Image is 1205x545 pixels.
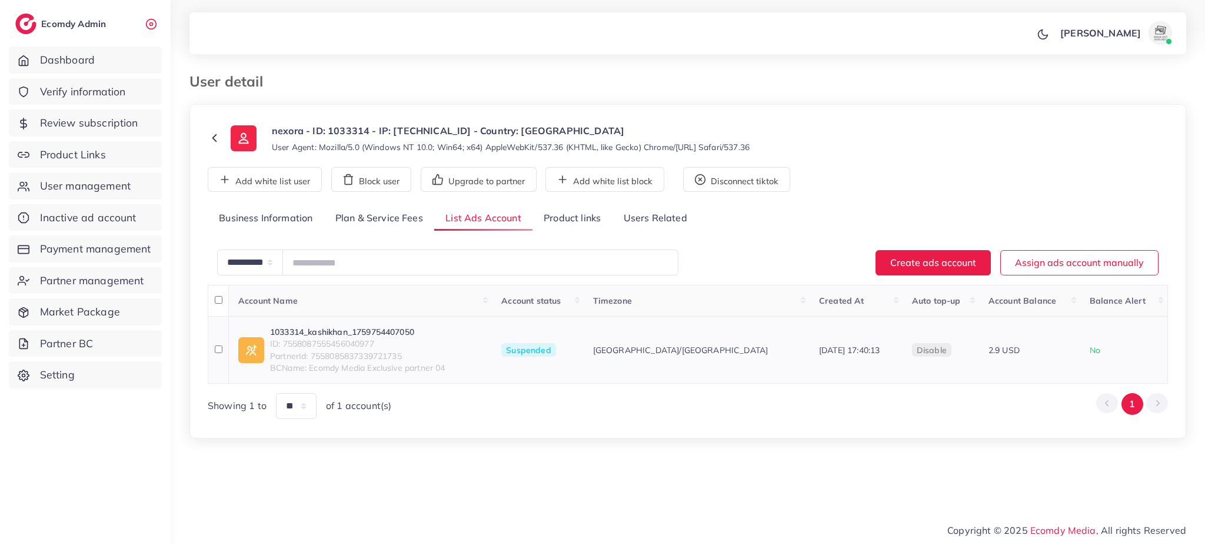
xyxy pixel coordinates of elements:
[40,178,131,194] span: User management
[40,273,144,288] span: Partner management
[1121,393,1143,415] button: Go to page 1
[819,295,864,306] span: Created At
[270,326,445,338] a: 1033314_kashikhan_1759754407050
[1030,524,1096,536] a: Ecomdy Media
[40,304,120,320] span: Market Package
[9,141,162,168] a: Product Links
[1096,523,1186,537] span: , All rights Reserved
[208,399,267,413] span: Showing 1 to
[40,115,138,131] span: Review subscription
[545,167,664,192] button: Add white list block
[9,330,162,357] a: Partner BC
[9,204,162,231] a: Inactive ad account
[189,73,272,90] h3: User detail
[326,399,391,413] span: of 1 account(s)
[876,250,991,275] button: Create ads account
[1060,26,1141,40] p: [PERSON_NAME]
[1149,21,1172,45] img: avatar
[40,210,137,225] span: Inactive ad account
[40,367,75,383] span: Setting
[593,295,632,306] span: Timezone
[9,298,162,325] a: Market Package
[208,206,324,231] a: Business Information
[331,167,411,192] button: Block user
[593,344,768,356] span: [GEOGRAPHIC_DATA]/[GEOGRAPHIC_DATA]
[912,295,961,306] span: Auto top-up
[1000,250,1159,275] button: Assign ads account manually
[9,267,162,294] a: Partner management
[501,343,555,357] span: Suspended
[231,125,257,151] img: ic-user-info.36bf1079.svg
[238,337,264,363] img: ic-ad-info.7fc67b75.svg
[9,109,162,137] a: Review subscription
[41,18,109,29] h2: Ecomdy Admin
[988,295,1056,306] span: Account Balance
[9,361,162,388] a: Setting
[819,345,880,355] span: [DATE] 17:40:13
[272,141,750,153] small: User Agent: Mozilla/5.0 (Windows NT 10.0; Win64; x64) AppleWebKit/537.36 (KHTML, like Gecko) Chro...
[1096,393,1168,415] ul: Pagination
[9,235,162,262] a: Payment management
[9,46,162,74] a: Dashboard
[40,52,95,68] span: Dashboard
[1054,21,1177,45] a: [PERSON_NAME]avatar
[9,172,162,200] a: User management
[40,84,126,99] span: Verify information
[15,14,36,34] img: logo
[270,338,445,350] span: ID: 7558087555456040977
[988,345,1020,355] span: 2.9 USD
[40,336,94,351] span: Partner BC
[421,167,537,192] button: Upgrade to partner
[434,206,532,231] a: List Ads Account
[9,78,162,105] a: Verify information
[15,14,109,34] a: logoEcomdy Admin
[501,295,561,306] span: Account status
[1090,345,1100,355] span: No
[324,206,434,231] a: Plan & Service Fees
[1090,295,1146,306] span: Balance Alert
[683,167,790,192] button: Disconnect tiktok
[947,523,1186,537] span: Copyright © 2025
[532,206,612,231] a: Product links
[40,147,106,162] span: Product Links
[270,350,445,362] span: PartnerId: 7558085837339721735
[208,167,322,192] button: Add white list user
[40,241,151,257] span: Payment management
[270,362,445,374] span: BCName: Ecomdy Media Exclusive partner 04
[917,345,947,355] span: disable
[238,295,298,306] span: Account Name
[612,206,698,231] a: Users Related
[272,124,750,138] p: nexora - ID: 1033314 - IP: [TECHNICAL_ID] - Country: [GEOGRAPHIC_DATA]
